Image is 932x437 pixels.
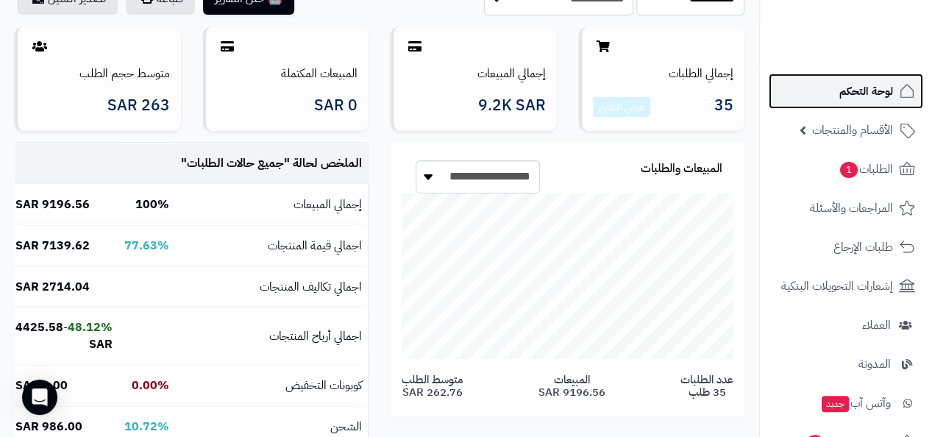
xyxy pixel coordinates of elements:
b: 10.72% [124,418,169,436]
b: 48.12% [68,319,113,336]
span: 35 [714,97,733,118]
td: اجمالي أرباح المنتجات [175,308,368,365]
span: 0 SAR [314,97,357,114]
b: 4425.58 SAR [15,319,113,353]
div: Open Intercom Messenger [22,380,57,415]
img: logo-2.png [832,36,918,67]
a: المراجعات والأسئلة [769,191,923,226]
a: وآتس آبجديد [769,386,923,421]
td: الملخص لحالة " " [175,143,368,184]
a: لوحة التحكم [769,74,923,109]
span: 9.2K SAR [478,97,546,114]
td: اجمالي قيمة المنتجات [175,226,368,266]
a: إجمالي المبيعات [477,65,546,82]
span: متوسط الطلب 262.76 SAR [402,374,463,398]
b: 100% [135,196,169,213]
span: المدونة [858,354,891,374]
h3: المبيعات والطلبات [641,163,722,176]
a: العملاء [769,308,923,343]
td: اجمالي تكاليف المنتجات [175,267,368,308]
span: إشعارات التحويلات البنكية [781,276,893,296]
b: 2714.04 SAR [15,278,90,296]
span: جميع حالات الطلبات [187,154,284,172]
a: متوسط حجم الطلب [79,65,170,82]
span: 1 [840,162,858,178]
b: 0.00 SAR [15,377,68,394]
span: طلبات الإرجاع [833,237,893,257]
a: المبيعات المكتملة [281,65,357,82]
span: جديد [822,396,849,412]
span: الأقسام والمنتجات [812,120,893,141]
a: عرض التقارير [598,99,645,115]
span: وآتس آب [820,393,891,413]
span: عدد الطلبات 35 طلب [680,374,733,398]
a: إجمالي الطلبات [669,65,733,82]
b: 9196.56 SAR [15,196,90,213]
span: العملاء [862,315,891,335]
span: المبيعات 9196.56 SAR [538,374,605,398]
td: - [10,308,118,365]
span: 263 SAR [107,97,170,114]
b: 7139.62 SAR [15,237,90,255]
td: إجمالي المبيعات [175,185,368,225]
b: 986.00 SAR [15,418,82,436]
td: كوبونات التخفيض [175,366,368,406]
b: 0.00% [132,377,169,394]
a: طلبات الإرجاع [769,230,923,265]
b: 77.63% [124,237,169,255]
a: إشعارات التحويلات البنكية [769,269,923,304]
span: الطلبات [839,159,893,180]
a: الطلبات1 [769,152,923,187]
a: المدونة [769,347,923,382]
span: المراجعات والأسئلة [810,198,893,218]
span: لوحة التحكم [839,81,893,102]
